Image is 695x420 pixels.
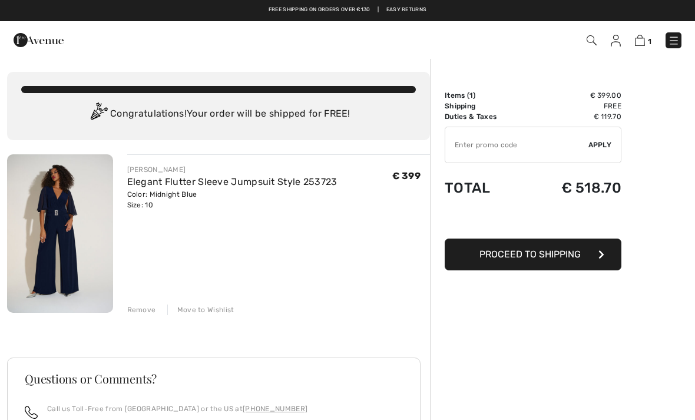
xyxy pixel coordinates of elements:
[445,111,527,122] td: Duties & Taxes
[47,404,307,414] p: Call us Toll-Free from [GEOGRAPHIC_DATA] or the US at
[587,35,597,45] img: Search
[445,127,588,163] input: Promo code
[648,37,651,46] span: 1
[127,176,337,187] a: Elegant Flutter Sleeve Jumpsuit Style 253723
[527,101,621,111] td: Free
[269,6,370,14] a: Free shipping on orders over €130
[25,406,38,419] img: call
[469,91,473,100] span: 1
[527,90,621,101] td: € 399.00
[386,6,427,14] a: Easy Returns
[7,154,113,313] img: Elegant Flutter Sleeve Jumpsuit Style 253723
[378,6,379,14] span: |
[479,249,581,260] span: Proceed to Shipping
[127,305,156,315] div: Remove
[127,189,337,210] div: Color: Midnight Blue Size: 10
[14,34,64,45] a: 1ère Avenue
[14,28,64,52] img: 1ère Avenue
[527,111,621,122] td: € 119.70
[445,101,527,111] td: Shipping
[243,405,307,413] a: [PHONE_NUMBER]
[588,140,612,150] span: Apply
[668,35,680,47] img: Menu
[87,102,110,126] img: Congratulation2.svg
[445,208,621,234] iframe: PayPal
[25,373,403,385] h3: Questions or Comments?
[445,239,621,270] button: Proceed to Shipping
[527,168,621,208] td: € 518.70
[611,35,621,47] img: My Info
[445,168,527,208] td: Total
[445,90,527,101] td: Items ( )
[167,305,234,315] div: Move to Wishlist
[635,33,651,47] a: 1
[635,35,645,46] img: Shopping Bag
[21,102,416,126] div: Congratulations! Your order will be shipped for FREE!
[127,164,337,175] div: [PERSON_NAME]
[392,170,421,181] span: € 399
